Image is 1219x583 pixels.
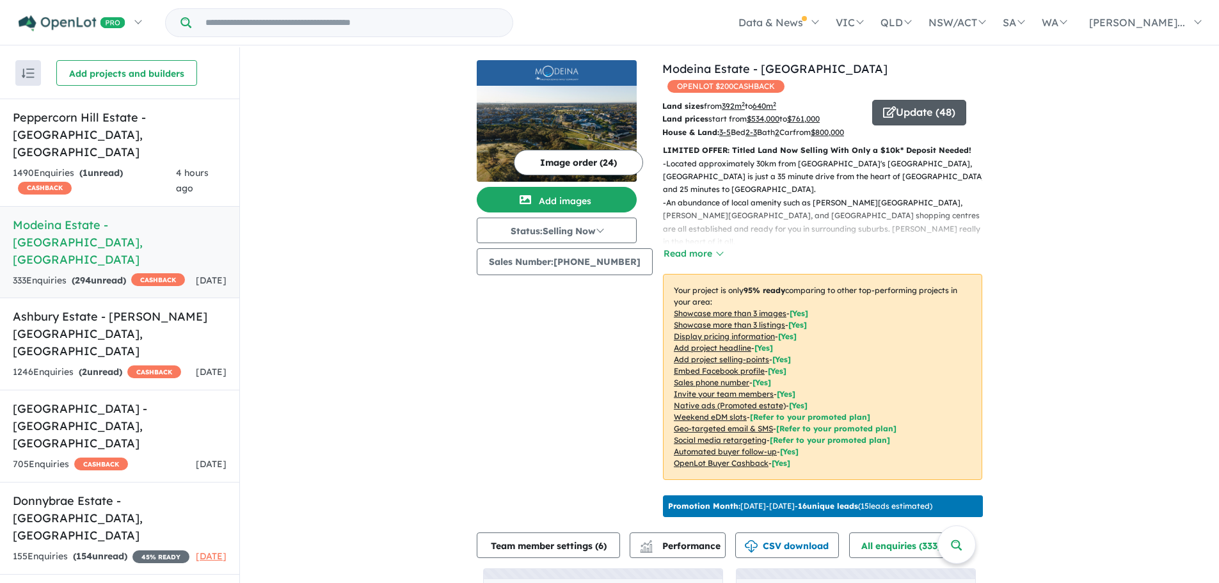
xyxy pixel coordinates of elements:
u: $ 534,000 [747,114,779,124]
span: 1 [83,167,88,179]
span: [ Yes ] [768,366,786,376]
h5: Ashbury Estate - [PERSON_NAME][GEOGRAPHIC_DATA] , [GEOGRAPHIC_DATA] [13,308,227,360]
u: $ 800,000 [811,127,844,137]
u: Weekend eDM slots [674,412,747,422]
button: Sales Number:[PHONE_NUMBER] [477,248,653,275]
img: Modeina Estate - Burnside Logo [482,65,632,81]
h5: Donnybrae Estate - [GEOGRAPHIC_DATA] , [GEOGRAPHIC_DATA] [13,492,227,544]
span: [DATE] [196,366,227,378]
span: 4 hours ago [176,167,209,194]
span: [ Yes ] [788,320,807,330]
p: - Located approximately 30km from [GEOGRAPHIC_DATA]'s [GEOGRAPHIC_DATA], [GEOGRAPHIC_DATA] is jus... [663,157,992,196]
span: [Yes] [772,458,790,468]
button: Performance [630,532,726,558]
span: [Yes] [780,447,799,456]
b: House & Land: [662,127,719,137]
button: All enquiries (333) [849,532,965,558]
strong: ( unread) [79,366,122,378]
img: Openlot PRO Logo White [19,15,125,31]
button: Status:Selling Now [477,218,637,243]
u: 2 [775,127,779,137]
b: Land prices [662,114,708,124]
span: CASHBACK [74,458,128,470]
img: Modeina Estate - Burnside [477,86,637,182]
button: CSV download [735,532,839,558]
b: Land sizes [662,101,704,111]
button: Add projects and builders [56,60,197,86]
button: Image order (24) [514,150,643,175]
span: [DATE] [196,458,227,470]
strong: ( unread) [79,167,123,179]
span: [Refer to your promoted plan] [776,424,896,433]
span: CASHBACK [127,365,181,378]
strong: ( unread) [72,275,126,286]
span: [Refer to your promoted plan] [770,435,890,445]
img: line-chart.svg [641,540,652,547]
sup: 2 [773,100,776,108]
strong: ( unread) [73,550,127,562]
span: Performance [642,540,721,552]
span: [ Yes ] [778,331,797,341]
span: 294 [75,275,91,286]
span: [ Yes ] [754,343,773,353]
h5: Modeina Estate - [GEOGRAPHIC_DATA] , [GEOGRAPHIC_DATA] [13,216,227,268]
p: start from [662,113,863,125]
u: Display pricing information [674,331,775,341]
u: Automated buyer follow-up [674,447,777,456]
u: $ 761,000 [787,114,820,124]
u: Add project selling-points [674,355,769,364]
input: Try estate name, suburb, builder or developer [194,9,510,36]
p: [DATE] - [DATE] - ( 15 leads estimated) [668,500,932,512]
a: Modeina Estate - Burnside LogoModeina Estate - Burnside [477,60,637,182]
span: [Refer to your promoted plan] [750,412,870,422]
div: 1490 Enquir ies [13,166,176,196]
span: [PERSON_NAME]... [1089,16,1185,29]
span: 45 % READY [132,550,189,563]
h5: [GEOGRAPHIC_DATA] - [GEOGRAPHIC_DATA] , [GEOGRAPHIC_DATA] [13,400,227,452]
span: 2 [82,366,87,378]
button: Read more [663,246,723,261]
p: - An abundance of local amenity such as [PERSON_NAME][GEOGRAPHIC_DATA], [PERSON_NAME][GEOGRAPHIC_... [663,196,992,249]
u: Add project headline [674,343,751,353]
div: 1246 Enquir ies [13,365,181,380]
span: CASHBACK [131,273,185,286]
p: Bed Bath Car from [662,126,863,139]
span: [ Yes ] [753,378,771,387]
h5: Peppercorn Hill Estate - [GEOGRAPHIC_DATA] , [GEOGRAPHIC_DATA] [13,109,227,161]
u: 3-5 [719,127,731,137]
button: Team member settings (6) [477,532,620,558]
p: LIMITED OFFER: Titled Land Now Selling With Only a $10k* Deposit Needed! [663,144,982,157]
span: CASHBACK [18,182,72,195]
button: Add images [477,187,637,212]
span: to [745,101,776,111]
u: Invite your team members [674,389,774,399]
b: Promotion Month: [668,501,740,511]
div: 333 Enquir ies [13,273,185,289]
b: 16 unique leads [798,501,858,511]
img: bar-chart.svg [640,544,653,552]
span: [Yes] [789,401,808,410]
span: [ Yes ] [772,355,791,364]
u: Social media retargeting [674,435,767,445]
u: Native ads (Promoted estate) [674,401,786,410]
span: OPENLOT $ 200 CASHBACK [667,80,785,93]
u: Showcase more than 3 listings [674,320,785,330]
span: [DATE] [196,550,227,562]
div: 705 Enquir ies [13,457,128,472]
a: Modeina Estate - [GEOGRAPHIC_DATA] [662,61,888,76]
p: Your project is only comparing to other top-performing projects in your area: - - - - - - - - - -... [663,274,982,480]
span: [ Yes ] [777,389,795,399]
u: 2-3 [745,127,757,137]
p: from [662,100,863,113]
u: 640 m [753,101,776,111]
img: sort.svg [22,68,35,78]
span: [ Yes ] [790,308,808,318]
u: Sales phone number [674,378,749,387]
u: OpenLot Buyer Cashback [674,458,769,468]
span: 6 [598,540,603,552]
u: Showcase more than 3 images [674,308,786,318]
u: Embed Facebook profile [674,366,765,376]
span: 154 [76,550,92,562]
button: Update (48) [872,100,966,125]
u: 392 m [722,101,745,111]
